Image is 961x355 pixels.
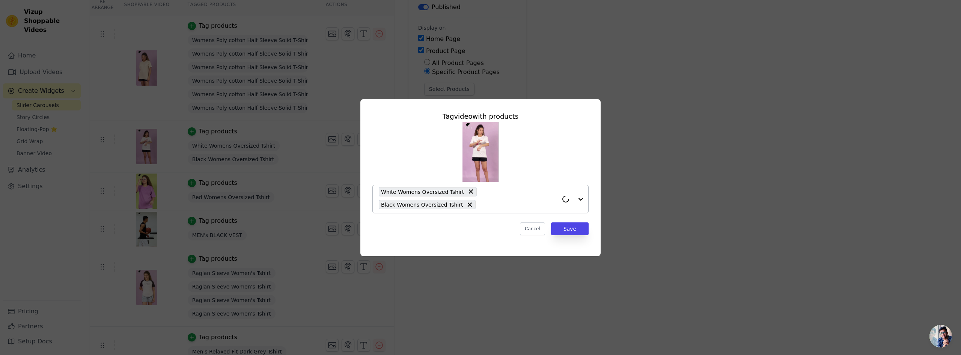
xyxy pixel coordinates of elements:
span: White Womens Oversized Tshirt [381,187,464,196]
span: Black Womens Oversized Tshirt [381,200,463,209]
div: Open chat [929,325,952,347]
img: vizup-images-8803.png [462,122,499,182]
button: Save [551,222,589,235]
div: Tag video with products [372,111,589,122]
button: Cancel [520,222,545,235]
